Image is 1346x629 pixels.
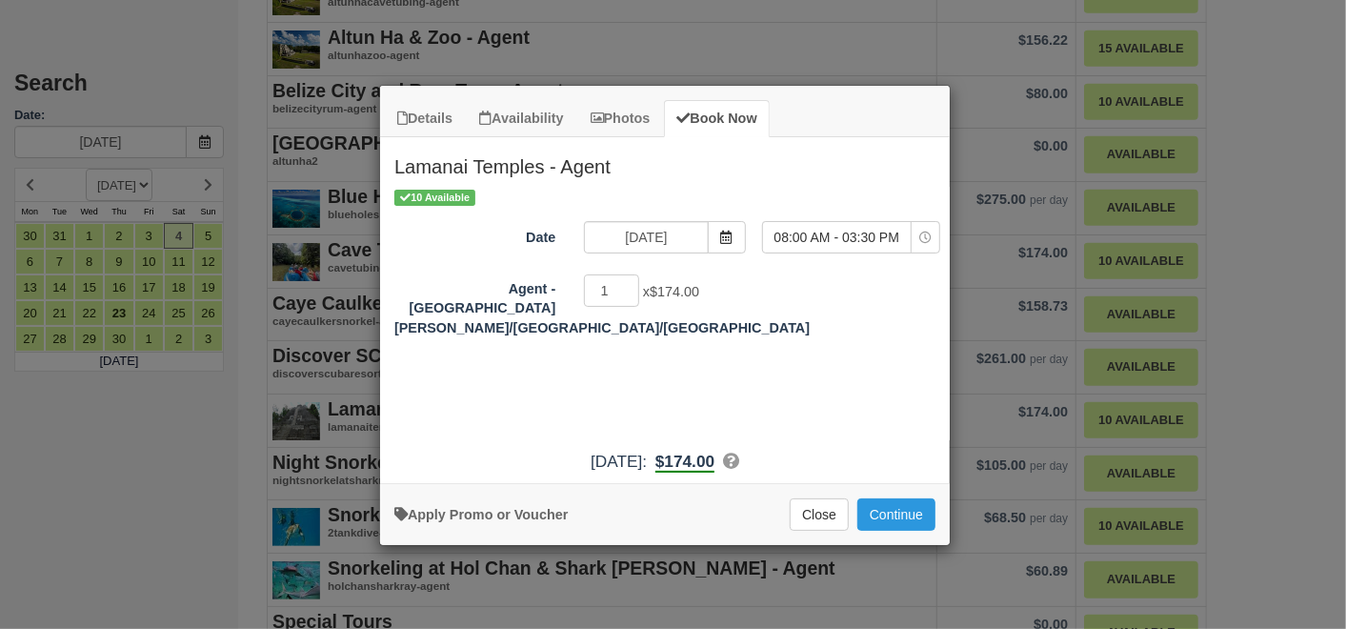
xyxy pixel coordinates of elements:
span: $174.00 [655,452,714,471]
button: Close [790,498,849,531]
span: 10 Available [394,190,475,206]
div: : [380,450,950,474]
label: Date [380,221,570,248]
button: Add to Booking [857,498,935,531]
a: Details [385,100,465,137]
span: x [643,284,699,299]
label: Agent - San Pedro/Belize City/Caye Caulker [380,273,570,338]
span: $174.00 [650,284,699,299]
input: Agent - San Pedro/Belize City/Caye Caulker [584,274,639,307]
div: Item Modal [380,137,950,474]
a: Book Now [664,100,769,137]
span: [DATE] [591,452,642,471]
span: 08:00 AM - 03:30 PM [763,228,911,247]
a: Photos [578,100,663,137]
a: Apply Voucher [394,507,568,522]
a: Availability [467,100,575,137]
h2: Lamanai Temples - Agent [380,137,950,187]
